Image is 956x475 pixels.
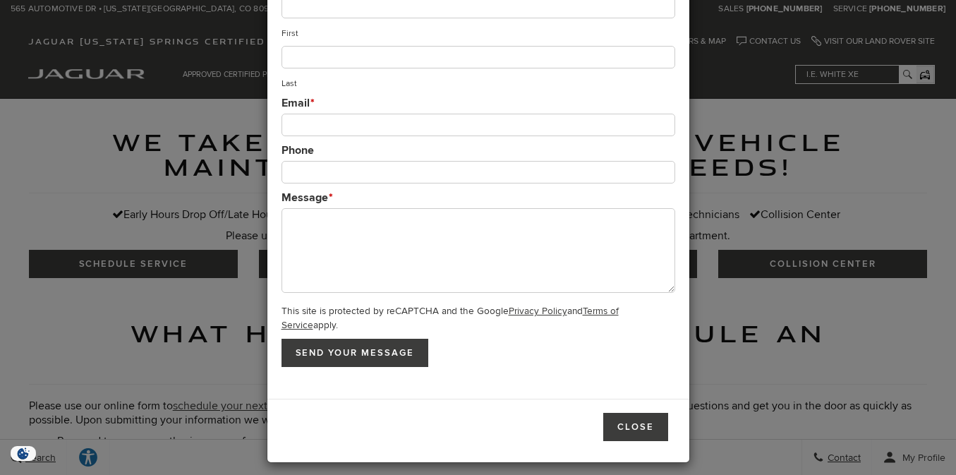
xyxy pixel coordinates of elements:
small: This site is protected by reCAPTCHA and the Google and apply. [282,306,619,331]
input: Send Your Message [282,339,428,367]
label: Email [282,96,315,110]
a: Privacy Policy [509,306,567,317]
a: Terms of Service [282,306,619,331]
section: Click to Open Cookie Consent Modal [7,446,40,461]
label: Phone [282,143,314,157]
img: Opt-Out Icon [7,446,40,461]
label: Last [282,78,297,89]
label: Message [282,191,333,205]
button: Close [603,413,668,441]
